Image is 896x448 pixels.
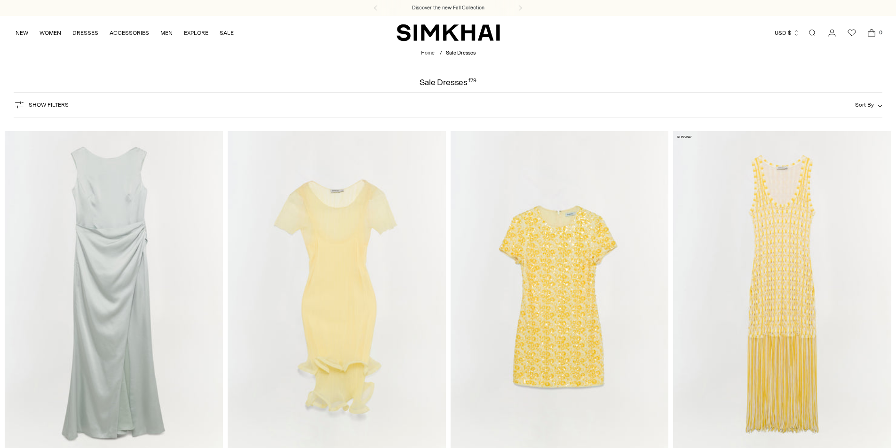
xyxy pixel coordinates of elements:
[862,24,881,42] a: Open cart modal
[412,4,484,12] a: Discover the new Fall Collection
[72,23,98,43] a: DRESSES
[40,23,61,43] a: WOMEN
[842,24,861,42] a: Wishlist
[855,102,874,108] span: Sort By
[803,24,822,42] a: Open search modal
[446,50,476,56] span: Sale Dresses
[468,78,476,86] div: 179
[823,24,841,42] a: Go to the account page
[110,23,149,43] a: ACCESSORIES
[29,102,69,108] span: Show Filters
[184,23,208,43] a: EXPLORE
[14,97,69,112] button: Show Filters
[421,49,476,57] nav: breadcrumbs
[396,24,500,42] a: SIMKHAI
[220,23,234,43] a: SALE
[160,23,173,43] a: MEN
[421,50,435,56] a: Home
[855,100,882,110] button: Sort By
[775,23,800,43] button: USD $
[876,28,885,37] span: 0
[16,23,28,43] a: NEW
[420,78,476,86] h1: Sale Dresses
[440,49,442,57] div: /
